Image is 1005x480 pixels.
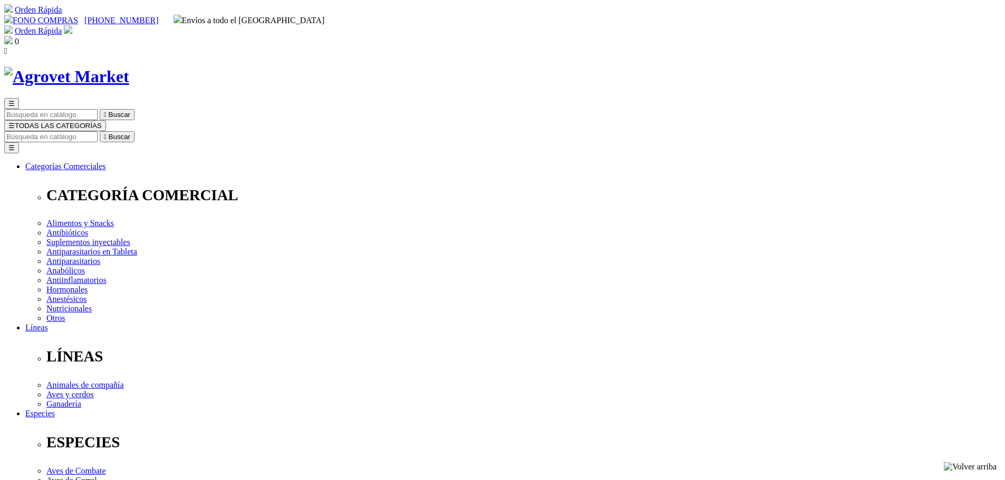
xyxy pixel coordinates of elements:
p: LÍNEAS [46,348,1001,365]
a: Aves de Combate [46,466,106,475]
a: Especies [25,409,55,418]
a: Nutricionales [46,304,92,313]
a: Líneas [25,323,48,332]
a: Aves y cerdos [46,390,93,399]
a: Ganadería [46,399,81,408]
a: Anestésicos [46,295,87,303]
a: Animales de compañía [46,380,124,389]
p: CATEGORÍA COMERCIAL [46,187,1001,204]
p: ESPECIES [46,434,1001,451]
img: Volver arriba [944,462,997,472]
a: Otros [46,314,65,322]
